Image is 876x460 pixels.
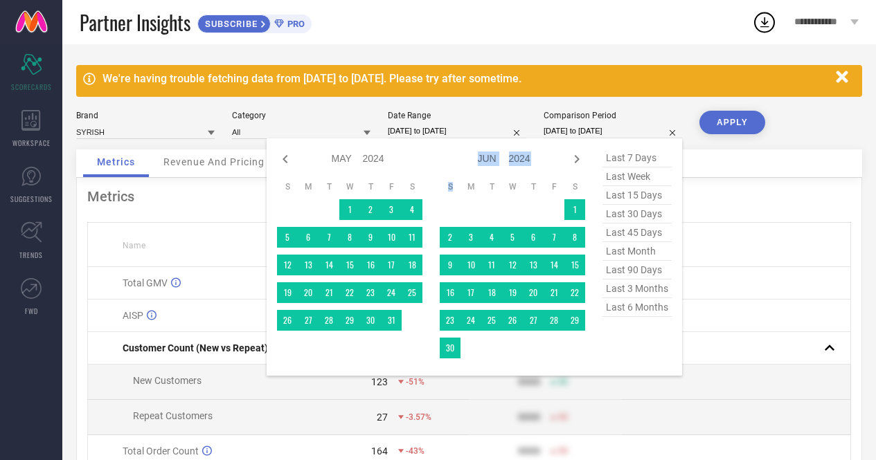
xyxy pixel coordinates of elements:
[544,181,564,192] th: Friday
[564,282,585,303] td: Sat Jun 22 2024
[11,82,52,92] span: SCORECARDS
[544,111,682,120] div: Comparison Period
[232,111,370,120] div: Category
[381,199,402,220] td: Fri May 03 2024
[502,282,523,303] td: Wed Jun 19 2024
[12,138,51,148] span: WORKSPACE
[502,181,523,192] th: Wednesday
[19,250,43,260] span: TRENDS
[752,10,777,35] div: Open download list
[339,255,360,275] td: Wed May 15 2024
[298,181,319,192] th: Monday
[277,282,298,303] td: Sun May 19 2024
[544,310,564,331] td: Fri Jun 28 2024
[197,11,312,33] a: SUBSCRIBEPRO
[123,241,145,250] span: Name
[277,181,298,192] th: Sunday
[523,227,544,248] td: Thu Jun 06 2024
[569,151,585,167] div: Next month
[97,156,135,167] span: Metrics
[544,282,564,303] td: Fri Jun 21 2024
[381,255,402,275] td: Fri May 17 2024
[523,310,544,331] td: Thu Jun 27 2024
[339,199,360,220] td: Wed May 01 2024
[298,227,319,248] td: Mon May 06 2024
[402,227,422,248] td: Sat May 11 2024
[284,19,305,29] span: PRO
[440,255,461,275] td: Sun Jun 09 2024
[502,310,523,331] td: Wed Jun 26 2024
[699,111,765,134] button: APPLY
[87,188,851,205] div: Metrics
[402,282,422,303] td: Sat May 25 2024
[277,227,298,248] td: Sun May 05 2024
[25,306,38,316] span: FWD
[388,124,526,138] input: Select date range
[360,181,381,192] th: Thursday
[406,446,424,456] span: -43%
[80,8,190,37] span: Partner Insights
[461,181,481,192] th: Monday
[602,223,672,242] span: last 45 days
[298,255,319,275] td: Mon May 13 2024
[360,255,381,275] td: Thu May 16 2024
[360,282,381,303] td: Thu May 23 2024
[123,310,143,321] span: AISP
[319,282,339,303] td: Tue May 21 2024
[440,282,461,303] td: Sun Jun 16 2024
[339,282,360,303] td: Wed May 22 2024
[602,279,672,298] span: last 3 months
[339,181,360,192] th: Wednesday
[339,227,360,248] td: Wed May 08 2024
[406,377,424,387] span: -51%
[602,242,672,261] span: last month
[523,282,544,303] td: Thu Jun 20 2024
[102,72,829,85] div: We're having trouble fetching data from [DATE] to [DATE]. Please try after sometime.
[440,181,461,192] th: Sunday
[440,227,461,248] td: Sun Jun 02 2024
[481,255,502,275] td: Tue Jun 11 2024
[461,310,481,331] td: Mon Jun 24 2024
[602,298,672,317] span: last 6 months
[602,261,672,279] span: last 90 days
[319,181,339,192] th: Tuesday
[523,255,544,275] td: Thu Jun 13 2024
[518,376,540,387] div: 9999
[564,181,585,192] th: Saturday
[564,310,585,331] td: Sat Jun 29 2024
[133,410,213,421] span: Repeat Customers
[371,376,388,387] div: 123
[163,156,265,167] span: Revenue And Pricing
[518,412,540,423] div: 9999
[481,181,502,192] th: Tuesday
[602,186,672,205] span: last 15 days
[198,19,261,29] span: SUBSCRIBE
[461,227,481,248] td: Mon Jun 03 2024
[602,167,672,186] span: last week
[277,151,294,167] div: Previous month
[402,199,422,220] td: Sat May 04 2024
[298,282,319,303] td: Mon May 20 2024
[381,310,402,331] td: Fri May 31 2024
[402,255,422,275] td: Sat May 18 2024
[564,255,585,275] td: Sat Jun 15 2024
[558,446,568,456] span: 50
[319,255,339,275] td: Tue May 14 2024
[319,310,339,331] td: Tue May 28 2024
[371,445,388,457] div: 164
[461,255,481,275] td: Mon Jun 10 2024
[133,375,202,386] span: New Customers
[523,181,544,192] th: Thursday
[502,227,523,248] td: Wed Jun 05 2024
[377,412,388,423] div: 27
[481,310,502,331] td: Tue Jun 25 2024
[544,255,564,275] td: Fri Jun 14 2024
[481,282,502,303] td: Tue Jun 18 2024
[564,199,585,220] td: Sat Jun 01 2024
[298,310,319,331] td: Mon May 27 2024
[123,277,168,288] span: Total GMV
[10,194,53,204] span: SUGGESTIONS
[544,227,564,248] td: Fri Jun 07 2024
[406,412,431,422] span: -3.57%
[319,227,339,248] td: Tue May 07 2024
